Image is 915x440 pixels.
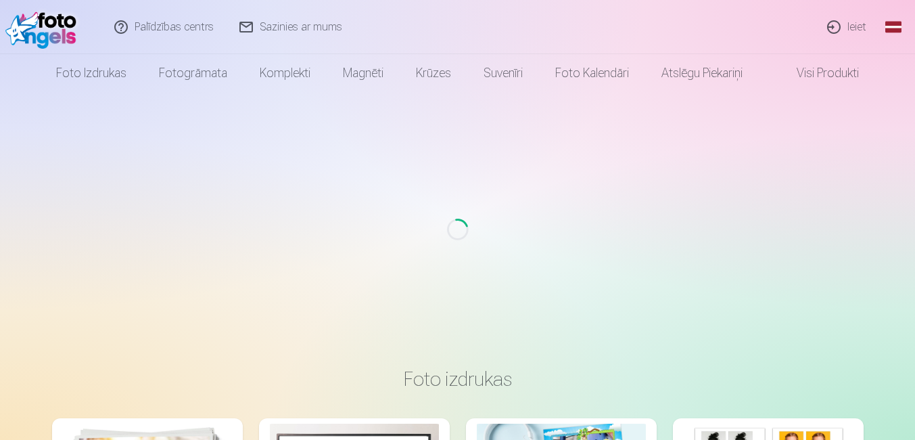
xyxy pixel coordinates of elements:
h3: Foto izdrukas [63,367,853,391]
a: Krūzes [400,54,467,92]
a: Visi produkti [759,54,875,92]
img: /fa1 [5,5,83,49]
a: Foto kalendāri [539,54,645,92]
a: Magnēti [327,54,400,92]
a: Komplekti [243,54,327,92]
a: Foto izdrukas [40,54,143,92]
a: Fotogrāmata [143,54,243,92]
a: Atslēgu piekariņi [645,54,759,92]
a: Suvenīri [467,54,539,92]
